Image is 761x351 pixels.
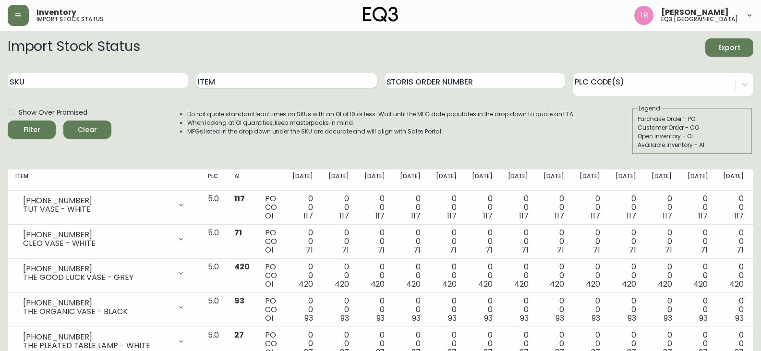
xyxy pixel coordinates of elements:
[591,210,600,221] span: 117
[299,278,313,290] span: 420
[265,210,273,221] span: OI
[652,194,672,220] div: 0 0
[187,127,575,136] li: MFGs listed in the drop down under the SKU are accurate and will align with Sales Portal.
[735,313,744,324] span: 93
[723,194,744,220] div: 0 0
[442,278,457,290] span: 420
[413,244,421,255] span: 71
[634,6,653,25] img: 214b9049a7c64896e5c13e8f38ff7a87
[472,263,493,289] div: 0 0
[544,194,564,220] div: 0 0
[508,229,529,254] div: 0 0
[638,104,661,113] legend: Legend
[580,263,600,289] div: 0 0
[292,263,313,289] div: 0 0
[652,297,672,323] div: 0 0
[265,229,277,254] div: PO CO
[8,169,200,191] th: Item
[200,259,227,293] td: 5.0
[364,194,385,220] div: 0 0
[285,169,321,191] th: [DATE]
[306,244,313,255] span: 71
[500,169,536,191] th: [DATE]
[23,196,171,205] div: [PHONE_NUMBER]
[23,333,171,341] div: [PHONE_NUMBER]
[23,230,171,239] div: [PHONE_NUMBER]
[265,194,277,220] div: PO CO
[472,194,493,220] div: 0 0
[400,194,421,220] div: 0 0
[36,9,76,16] span: Inventory
[392,169,428,191] th: [DATE]
[378,244,385,255] span: 71
[629,244,636,255] span: 71
[713,42,746,54] span: Export
[616,263,636,289] div: 0 0
[701,244,708,255] span: 71
[23,265,171,273] div: [PHONE_NUMBER]
[737,244,744,255] span: 71
[616,194,636,220] div: 0 0
[36,16,103,22] h5: import stock status
[200,191,227,225] td: 5.0
[436,297,457,323] div: 0 0
[521,244,529,255] span: 71
[447,210,457,221] span: 117
[411,210,421,221] span: 117
[572,169,608,191] th: [DATE]
[622,278,636,290] span: 420
[265,297,277,323] div: PO CO
[200,169,227,191] th: PLC
[375,210,385,221] span: 117
[688,263,708,289] div: 0 0
[227,169,257,191] th: AI
[593,244,600,255] span: 71
[23,273,171,282] div: THE GOOD LUCK VASE - GREY
[23,239,171,248] div: CLEO VASE - WHITE
[200,225,227,259] td: 5.0
[328,194,349,220] div: 0 0
[665,244,672,255] span: 71
[363,7,399,22] img: logo
[723,263,744,289] div: 0 0
[723,297,744,323] div: 0 0
[483,210,493,221] span: 117
[357,169,393,191] th: [DATE]
[234,295,244,306] span: 93
[15,263,193,284] div: [PHONE_NUMBER]THE GOOD LUCK VASE - GREY
[436,194,457,220] div: 0 0
[364,229,385,254] div: 0 0
[519,210,529,221] span: 117
[400,229,421,254] div: 0 0
[23,341,171,350] div: THE PLEATED TABLE LAMP - WHITE
[508,194,529,220] div: 0 0
[406,278,421,290] span: 420
[8,38,140,57] h2: Import Stock Status
[464,169,500,191] th: [DATE]
[555,210,564,221] span: 117
[15,194,193,216] div: [PHONE_NUMBER]TUT VASE - WHITE
[514,278,529,290] span: 420
[557,244,564,255] span: 71
[699,313,708,324] span: 93
[376,313,385,324] span: 93
[544,263,564,289] div: 0 0
[616,297,636,323] div: 0 0
[544,297,564,323] div: 0 0
[550,278,564,290] span: 420
[428,169,464,191] th: [DATE]
[265,278,273,290] span: OI
[688,194,708,220] div: 0 0
[661,9,729,16] span: [PERSON_NAME]
[328,229,349,254] div: 0 0
[638,115,747,123] div: Purchase Order - PO
[508,263,529,289] div: 0 0
[680,169,716,191] th: [DATE]
[8,121,56,139] button: Filter
[400,297,421,323] div: 0 0
[292,229,313,254] div: 0 0
[536,169,572,191] th: [DATE]
[436,229,457,254] div: 0 0
[187,110,575,119] li: Do not quote standard lead times on SKUs with an OI of 10 or less. Wait until the MFG date popula...
[652,229,672,254] div: 0 0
